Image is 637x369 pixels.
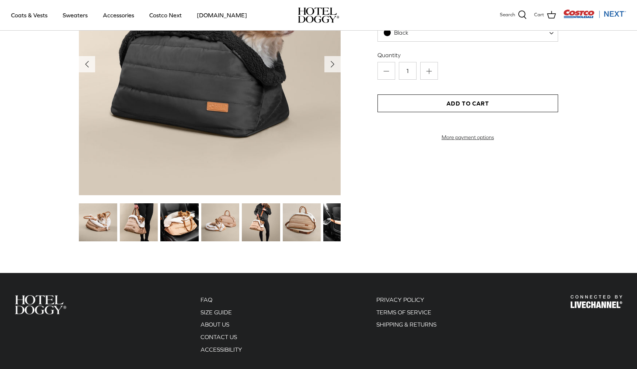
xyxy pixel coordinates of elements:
[160,203,198,241] img: small dog in a tan dog carrier on a black seat in the car
[201,346,242,353] a: ACCESSIBILITY
[143,3,188,28] a: Costco Next
[201,321,229,328] a: ABOUT US
[79,56,95,72] button: Previous
[96,3,141,28] a: Accessories
[324,56,341,72] button: Next
[201,296,212,303] a: FAQ
[563,9,626,18] img: Costco Next
[376,309,431,315] a: TERMS OF SERVICE
[571,295,622,308] img: Hotel Doggy Costco Next
[376,296,424,303] a: PRIVACY POLICY
[394,29,408,36] span: Black
[201,334,237,340] a: CONTACT US
[377,94,558,112] button: Add to Cart
[500,10,527,20] a: Search
[500,11,515,19] span: Search
[369,295,444,357] div: Secondary navigation
[193,295,250,357] div: Secondary navigation
[377,51,558,59] label: Quantity
[190,3,254,28] a: [DOMAIN_NAME]
[201,309,232,315] a: SIZE GUIDE
[399,62,417,80] input: Quantity
[378,29,424,37] span: Black
[377,134,558,141] a: More payment options
[563,14,626,20] a: Visit Costco Next
[534,10,556,20] a: Cart
[298,7,339,23] img: hoteldoggycom
[4,3,54,28] a: Coats & Vests
[376,321,436,328] a: SHIPPING & RETURNS
[534,11,544,19] span: Cart
[298,7,339,23] a: hoteldoggy.com hoteldoggycom
[377,24,558,42] span: Black
[15,295,66,314] img: Hotel Doggy Costco Next
[56,3,94,28] a: Sweaters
